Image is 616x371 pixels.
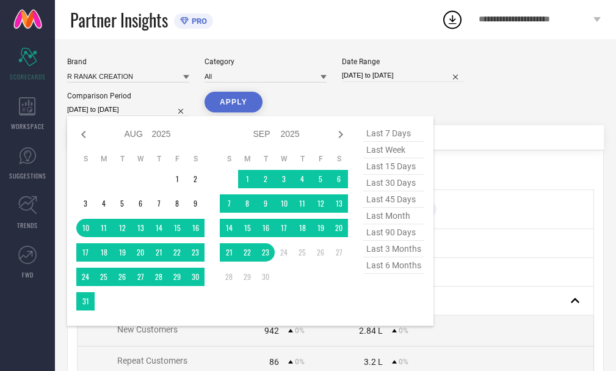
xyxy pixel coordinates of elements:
[293,154,311,164] th: Thursday
[76,219,95,237] td: Sun Aug 10 2025
[9,171,46,180] span: SUGGESTIONS
[113,194,131,213] td: Tue Aug 05 2025
[150,154,168,164] th: Thursday
[168,170,186,188] td: Fri Aug 01 2025
[399,326,408,335] span: 0%
[275,194,293,213] td: Wed Sep 10 2025
[293,170,311,188] td: Thu Sep 04 2025
[275,170,293,188] td: Wed Sep 03 2025
[220,219,238,237] td: Sun Sep 14 2025
[10,72,46,81] span: SCORECARDS
[363,208,424,224] span: last month
[205,92,263,112] button: APPLY
[76,154,95,164] th: Sunday
[150,219,168,237] td: Thu Aug 14 2025
[333,127,348,142] div: Next month
[186,243,205,262] td: Sat Aug 23 2025
[238,219,256,237] td: Mon Sep 15 2025
[95,194,113,213] td: Mon Aug 04 2025
[330,154,348,164] th: Saturday
[150,194,168,213] td: Thu Aug 07 2025
[256,170,275,188] td: Tue Sep 02 2025
[275,219,293,237] td: Wed Sep 17 2025
[311,194,330,213] td: Fri Sep 12 2025
[330,194,348,213] td: Sat Sep 13 2025
[295,326,305,335] span: 0%
[363,125,424,142] span: last 7 days
[330,243,348,262] td: Sat Sep 27 2025
[342,69,464,82] input: Select date range
[269,357,279,367] div: 86
[67,103,189,116] input: Select comparison period
[67,57,189,66] div: Brand
[168,219,186,237] td: Fri Aug 15 2025
[264,326,279,336] div: 942
[311,154,330,164] th: Friday
[131,219,150,237] td: Wed Aug 13 2025
[275,154,293,164] th: Wednesday
[342,57,464,66] div: Date Range
[363,191,424,208] span: last 45 days
[95,268,113,286] td: Mon Aug 25 2025
[76,268,95,286] td: Sun Aug 24 2025
[189,17,207,26] span: PRO
[131,268,150,286] td: Wed Aug 27 2025
[359,326,383,336] div: 2.84 L
[67,92,189,100] div: Comparison Period
[70,7,168,32] span: Partner Insights
[131,243,150,262] td: Wed Aug 20 2025
[256,268,275,286] td: Tue Sep 30 2025
[295,358,305,366] span: 0%
[220,154,238,164] th: Sunday
[220,268,238,286] td: Sun Sep 28 2025
[363,158,424,175] span: last 15 days
[256,194,275,213] td: Tue Sep 09 2025
[113,243,131,262] td: Tue Aug 19 2025
[95,243,113,262] td: Mon Aug 18 2025
[238,243,256,262] td: Mon Sep 22 2025
[76,127,91,142] div: Previous month
[293,194,311,213] td: Thu Sep 11 2025
[238,268,256,286] td: Mon Sep 29 2025
[399,358,408,366] span: 0%
[441,9,463,31] div: Open download list
[11,122,45,131] span: WORKSPACE
[330,170,348,188] td: Sat Sep 06 2025
[363,224,424,241] span: last 90 days
[150,243,168,262] td: Thu Aug 21 2025
[256,219,275,237] td: Tue Sep 16 2025
[168,154,186,164] th: Friday
[363,257,424,274] span: last 6 months
[168,243,186,262] td: Fri Aug 22 2025
[275,243,293,262] td: Wed Sep 24 2025
[150,268,168,286] td: Thu Aug 28 2025
[95,219,113,237] td: Mon Aug 11 2025
[330,219,348,237] td: Sat Sep 20 2025
[363,241,424,257] span: last 3 months
[186,194,205,213] td: Sat Aug 09 2025
[113,219,131,237] td: Tue Aug 12 2025
[293,219,311,237] td: Thu Sep 18 2025
[76,243,95,262] td: Sun Aug 17 2025
[186,154,205,164] th: Saturday
[95,154,113,164] th: Monday
[113,268,131,286] td: Tue Aug 26 2025
[363,175,424,191] span: last 30 days
[311,170,330,188] td: Fri Sep 05 2025
[364,357,383,367] div: 3.2 L
[131,194,150,213] td: Wed Aug 06 2025
[168,194,186,213] td: Fri Aug 08 2025
[311,219,330,237] td: Fri Sep 19 2025
[76,194,95,213] td: Sun Aug 03 2025
[256,154,275,164] th: Tuesday
[186,268,205,286] td: Sat Aug 30 2025
[131,154,150,164] th: Wednesday
[238,154,256,164] th: Monday
[22,270,34,279] span: FWD
[117,356,187,365] span: Repeat Customers
[293,243,311,262] td: Thu Sep 25 2025
[311,243,330,262] td: Fri Sep 26 2025
[238,170,256,188] td: Mon Sep 01 2025
[186,219,205,237] td: Sat Aug 16 2025
[76,292,95,310] td: Sun Aug 31 2025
